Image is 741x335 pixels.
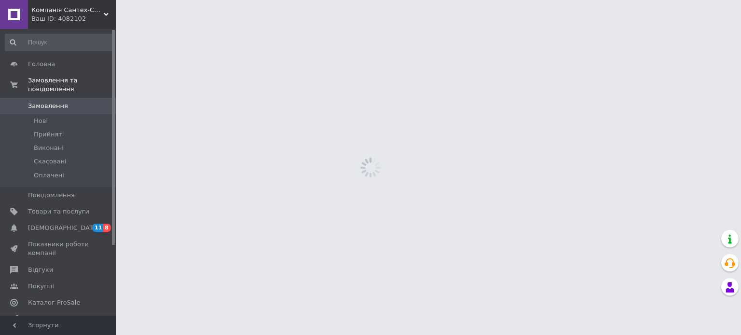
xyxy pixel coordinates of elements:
[103,224,111,232] span: 8
[28,60,55,68] span: Головна
[34,171,64,180] span: Оплачені
[5,34,114,51] input: Пошук
[28,266,53,274] span: Відгуки
[28,207,89,216] span: Товари та послуги
[34,130,64,139] span: Прийняті
[34,157,67,166] span: Скасовані
[28,191,75,200] span: Повідомлення
[28,224,99,232] span: [DEMOGRAPHIC_DATA]
[28,102,68,110] span: Замовлення
[28,76,116,94] span: Замовлення та повідомлення
[28,298,80,307] span: Каталог ProSale
[34,144,64,152] span: Виконані
[34,117,48,125] span: Нові
[31,6,104,14] span: Компанія Сантех-Скло
[92,224,103,232] span: 11
[28,315,61,323] span: Аналітика
[28,282,54,291] span: Покупці
[28,240,89,257] span: Показники роботи компанії
[31,14,116,23] div: Ваш ID: 4082102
